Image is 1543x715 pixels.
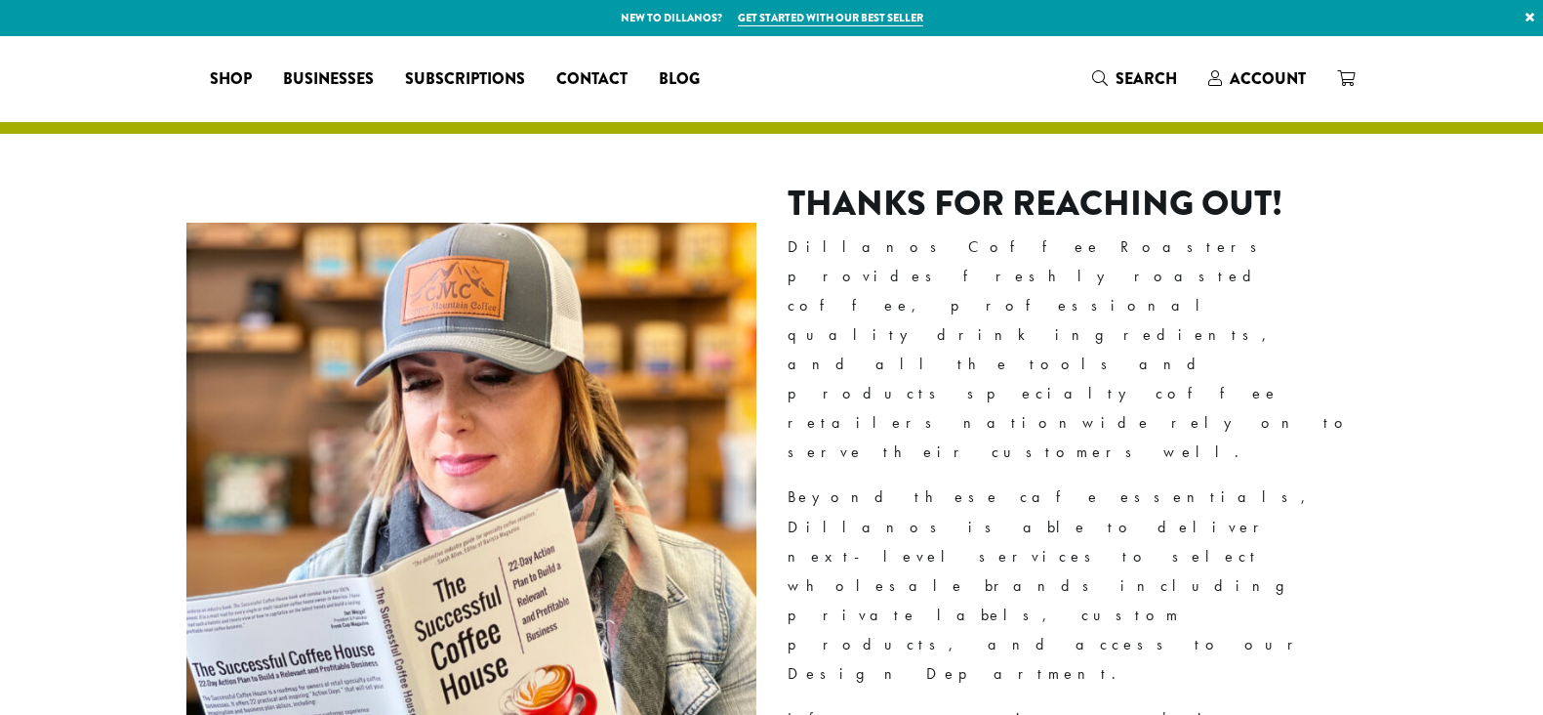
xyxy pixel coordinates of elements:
a: Shop [194,63,267,95]
span: Shop [210,67,252,92]
span: Contact [556,67,628,92]
span: Blog [659,67,700,92]
p: Dillanos Coffee Roasters provides freshly roasted coffee, professional quality drink ingredients,... [788,232,1358,468]
span: Search [1116,67,1177,90]
span: Account [1230,67,1306,90]
a: Search [1076,63,1193,95]
span: Businesses [283,67,374,92]
a: Get started with our best seller [738,10,923,26]
p: Beyond these cafe essentials, Dillanos is able to deliver next-level services to select wholesale... [788,483,1358,689]
h2: Thanks for reaching out! [788,183,1358,225]
span: Subscriptions [405,67,525,92]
